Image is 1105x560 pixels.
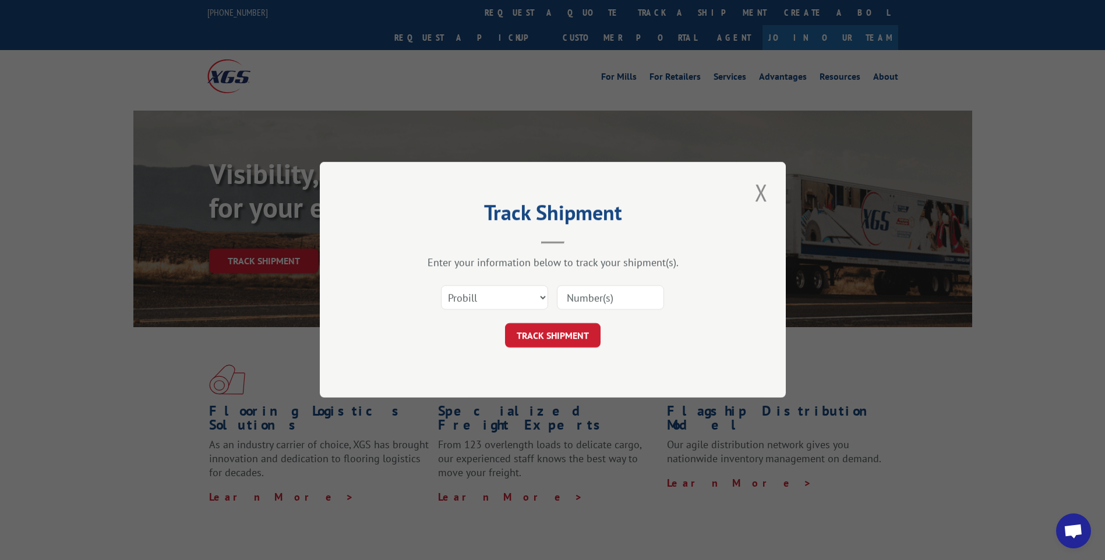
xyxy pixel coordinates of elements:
[1056,513,1091,548] a: Open chat
[557,286,664,310] input: Number(s)
[505,324,601,348] button: TRACK SHIPMENT
[378,256,728,270] div: Enter your information below to track your shipment(s).
[378,204,728,226] h2: Track Shipment
[751,176,771,208] button: Close modal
